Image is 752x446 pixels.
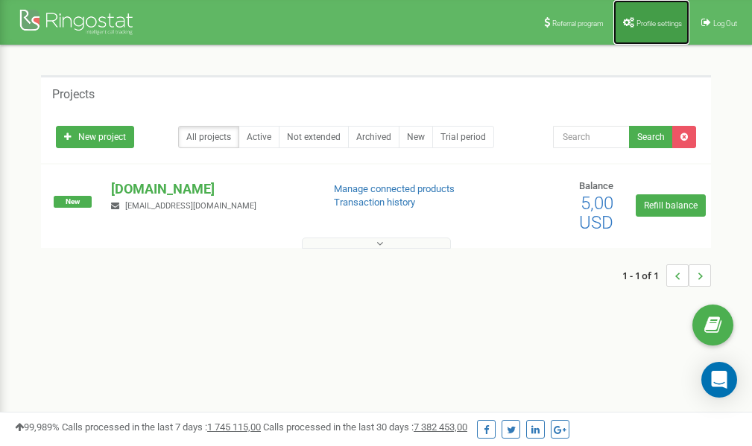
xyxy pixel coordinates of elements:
[54,196,92,208] span: New
[399,126,433,148] a: New
[62,421,261,433] span: Calls processed in the last 7 days :
[56,126,134,148] a: New project
[622,264,666,287] span: 1 - 1 of 1
[552,19,604,28] span: Referral program
[52,88,95,101] h5: Projects
[15,421,60,433] span: 99,989%
[636,19,682,28] span: Profile settings
[279,126,349,148] a: Not extended
[414,421,467,433] u: 7 382 453,00
[629,126,673,148] button: Search
[111,179,309,199] p: [DOMAIN_NAME]
[334,183,455,194] a: Manage connected products
[432,126,494,148] a: Trial period
[348,126,399,148] a: Archived
[553,126,630,148] input: Search
[713,19,737,28] span: Log Out
[579,193,613,233] span: 5,00 USD
[238,126,279,148] a: Active
[636,194,706,217] a: Refill balance
[622,249,711,302] nav: ...
[263,421,467,433] span: Calls processed in the last 30 days :
[334,197,415,208] a: Transaction history
[178,126,239,148] a: All projects
[579,180,613,191] span: Balance
[701,362,737,398] div: Open Intercom Messenger
[207,421,261,433] u: 1 745 115,00
[125,201,256,211] span: [EMAIL_ADDRESS][DOMAIN_NAME]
